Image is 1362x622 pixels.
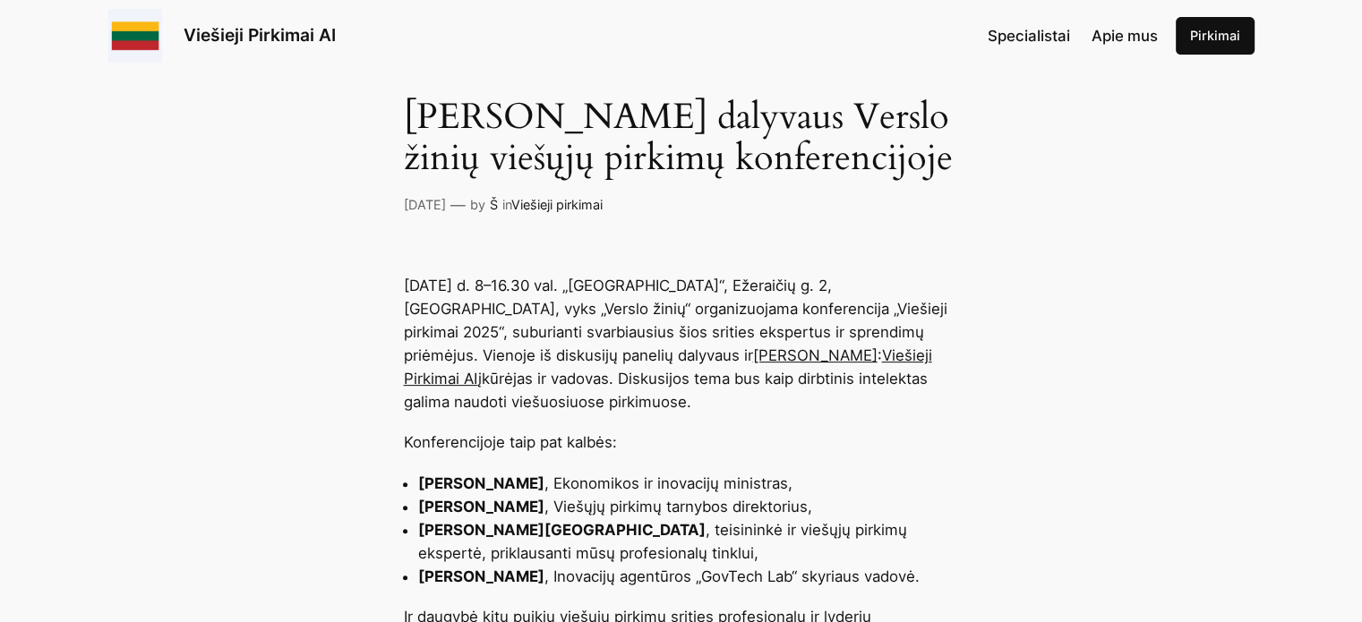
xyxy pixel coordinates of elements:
[418,567,544,585] strong: [PERSON_NAME]
[418,521,706,539] strong: [PERSON_NAME][GEOGRAPHIC_DATA]
[418,565,959,588] li: , Inovacijų agentūros „GovTech Lab“ skyriaus vadovė.
[418,498,544,515] strong: [PERSON_NAME]
[404,97,959,179] h1: [PERSON_NAME] dalyvaus Verslo žinių viešųjų pirkimų konferencijoje
[1176,17,1255,55] a: Pirkimai
[753,346,878,364] a: [PERSON_NAME]
[988,27,1070,45] span: Specialistai
[470,195,485,215] p: by
[511,197,603,212] a: Viešieji pirkimai
[404,430,959,454] p: Konferencijoje taip pat kalbės:
[418,472,959,495] li: , Ekonomikos ir inovacijų ministras,
[988,24,1158,47] nav: Navigation
[418,474,544,492] strong: [PERSON_NAME]
[1092,24,1158,47] a: Apie mus
[490,197,498,212] a: Š
[404,197,446,212] a: [DATE]
[988,24,1070,47] a: Specialistai
[418,495,959,518] li: , Viešųjų pirkimų tarnybos direktorius,
[184,24,336,46] a: Viešieji Pirkimai AI
[1092,27,1158,45] span: Apie mus
[404,274,959,413] p: [DATE] d. 8–16.30 val. „[GEOGRAPHIC_DATA]“, Ežeraičių g. 2, [GEOGRAPHIC_DATA], vyks „Verslo žinių...
[418,518,959,565] li: , teisininkė ir viešųjų pirkimų ekspertė, priklausanti mūsų profesionalų tinklui,
[108,9,162,63] img: Viešieji pirkimai logo
[502,197,511,212] span: in
[450,193,466,217] p: —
